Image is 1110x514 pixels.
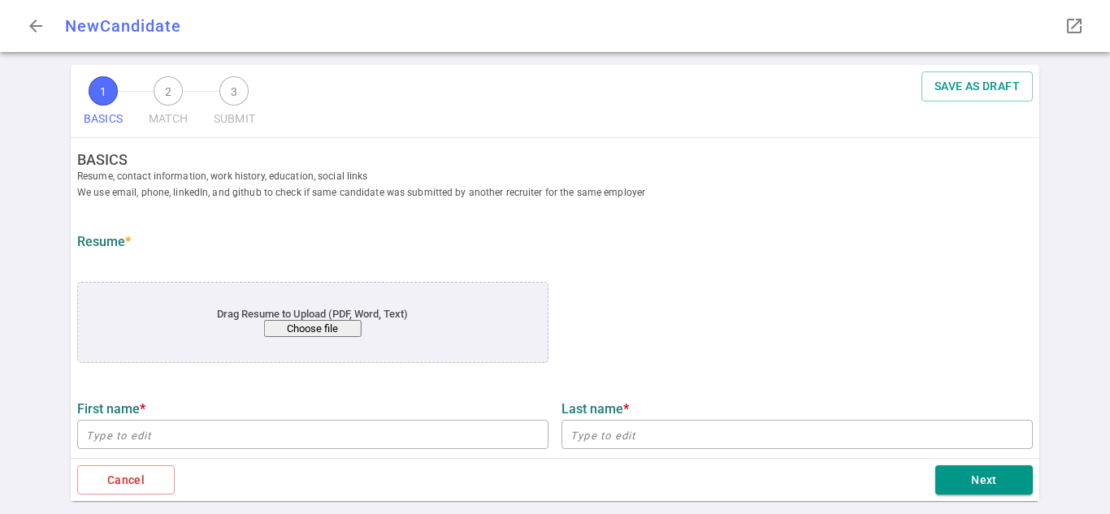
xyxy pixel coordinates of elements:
div: Drag Resume to Upload (PDF, Word, Text) [125,308,501,337]
button: 3SUBMIT [207,71,262,137]
button: Cancel [77,465,175,495]
button: Choose file [264,320,362,337]
span: 3 [219,76,249,106]
label: Last name [562,401,1033,417]
span: SUBMIT [214,106,255,132]
span: 2 [154,76,183,106]
strong: BASICS [77,151,1046,168]
div: application/pdf, application/msword, .pdf, .doc, .docx, .txt [77,282,548,363]
span: arrow_back [26,16,46,36]
span: BASICS [84,106,123,132]
input: Type to edit [562,421,1033,447]
span: Resume, contact information, work history, education, social links We use email, phone, linkedIn,... [77,168,1046,201]
button: 1BASICS [77,71,129,137]
button: Go back [20,10,52,42]
span: MATCH [149,106,188,132]
button: Next [935,465,1033,495]
span: New Candidate [65,16,181,36]
button: Open LinkedIn as a popup [1058,10,1090,42]
button: 2MATCH [142,71,194,137]
label: First name [77,401,548,417]
span: launch [1064,16,1084,36]
button: SAVE AS DRAFT [921,71,1033,102]
span: 1 [89,76,118,106]
input: Type to edit [77,421,548,447]
strong: Resume [77,234,131,249]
